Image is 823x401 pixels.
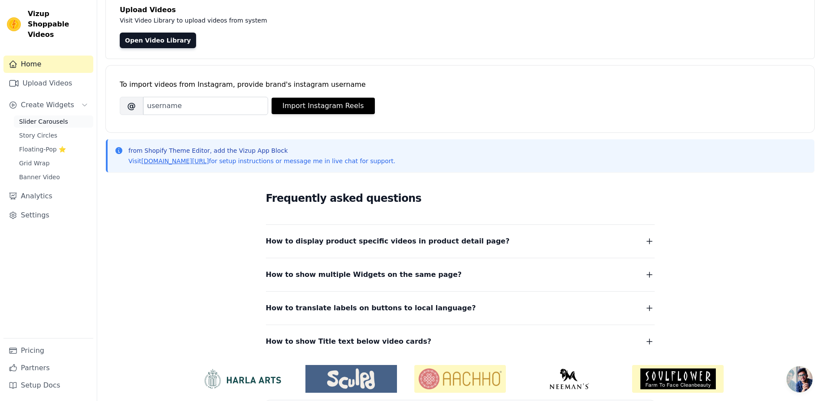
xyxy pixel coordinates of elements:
[143,97,268,115] input: username
[14,129,93,141] a: Story Circles
[414,365,506,393] img: Aachho
[3,359,93,377] a: Partners
[19,117,68,126] span: Slider Carousels
[197,368,288,389] img: HarlaArts
[266,235,655,247] button: How to display product specific videos in product detail page?
[266,190,655,207] h2: Frequently asked questions
[305,368,397,389] img: Sculpd US
[120,97,143,115] span: @
[128,146,395,155] p: from Shopify Theme Editor, add the Vizup App Block
[632,365,724,393] img: Soulflower
[3,342,93,359] a: Pricing
[14,157,93,169] a: Grid Wrap
[120,15,508,26] p: Visit Video Library to upload videos from system
[19,173,60,181] span: Banner Video
[21,100,74,110] span: Create Widgets
[3,56,93,73] a: Home
[266,302,476,314] span: How to translate labels on buttons to local language?
[19,145,66,154] span: Floating-Pop ⭐
[128,157,395,165] p: Visit for setup instructions or message me in live chat for support.
[266,235,510,247] span: How to display product specific videos in product detail page?
[3,207,93,224] a: Settings
[141,158,209,164] a: [DOMAIN_NAME][URL]
[3,96,93,114] button: Create Widgets
[28,9,90,40] span: Vizup Shoppable Videos
[7,17,21,31] img: Vizup
[14,143,93,155] a: Floating-Pop ⭐
[14,171,93,183] a: Banner Video
[266,269,655,281] button: How to show multiple Widgets on the same page?
[787,366,813,392] div: Chat abierto
[523,368,615,389] img: Neeman's
[266,269,462,281] span: How to show multiple Widgets on the same page?
[120,5,800,15] h4: Upload Videos
[120,33,196,48] a: Open Video Library
[19,131,57,140] span: Story Circles
[3,75,93,92] a: Upload Videos
[3,377,93,394] a: Setup Docs
[266,335,432,348] span: How to show Title text below video cards?
[272,98,375,114] button: Import Instagram Reels
[14,115,93,128] a: Slider Carousels
[19,159,49,168] span: Grid Wrap
[120,79,800,90] div: To import videos from Instagram, provide brand's instagram username
[3,187,93,205] a: Analytics
[266,302,655,314] button: How to translate labels on buttons to local language?
[266,335,655,348] button: How to show Title text below video cards?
